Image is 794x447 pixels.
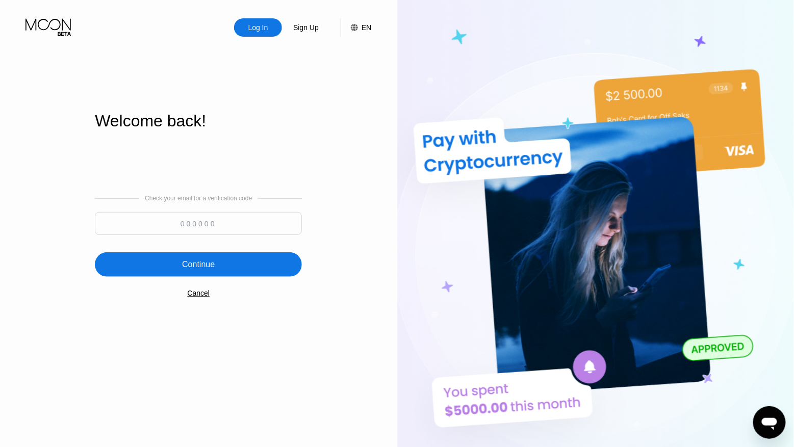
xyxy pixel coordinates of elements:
[753,406,786,439] iframe: Кнопка запуска окна обмена сообщениями
[340,18,371,37] div: EN
[182,259,215,270] div: Continue
[234,18,282,37] div: Log In
[95,252,302,277] div: Continue
[187,289,210,297] div: Cancel
[95,112,302,130] div: Welcome back!
[292,22,320,33] div: Sign Up
[247,22,269,33] div: Log In
[282,18,330,37] div: Sign Up
[95,212,302,235] input: 000000
[145,195,252,202] div: Check your email for a verification code
[362,23,371,32] div: EN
